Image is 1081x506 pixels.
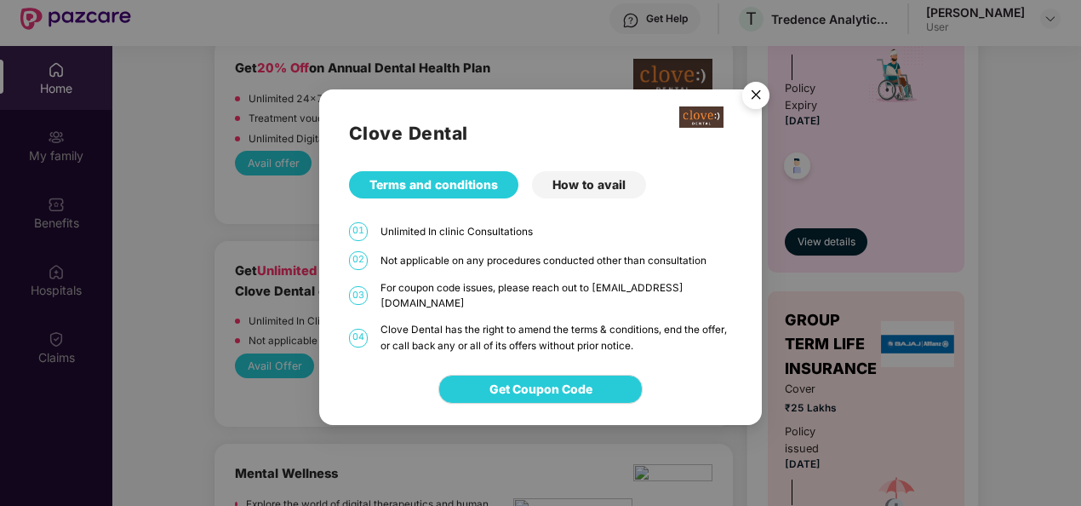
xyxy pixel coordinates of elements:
[349,329,368,348] span: 04
[489,380,592,399] span: Get Coupon Code
[380,280,732,312] div: For coupon code issues, please reach out to [EMAIL_ADDRESS][DOMAIN_NAME]
[349,222,368,241] span: 01
[380,322,732,354] div: Clove Dental has the right to amend the terms & conditions, end the offer, or call back any or al...
[532,171,646,198] div: How to avail
[349,171,518,198] div: Terms and conditions
[732,74,780,122] img: svg+xml;base64,PHN2ZyB4bWxucz0iaHR0cDovL3d3dy53My5vcmcvMjAwMC9zdmciIHdpZHRoPSI1NiIgaGVpZ2h0PSI1Ni...
[438,375,643,404] button: Get Coupon Code
[732,73,778,119] button: Close
[679,106,724,128] img: clove-dental%20png.png
[380,224,732,240] div: Unlimited In clinic Consultations
[349,251,368,270] span: 02
[380,253,732,269] div: Not applicable on any procedures conducted other than consultation
[349,119,732,147] h2: Clove Dental
[349,286,368,305] span: 03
